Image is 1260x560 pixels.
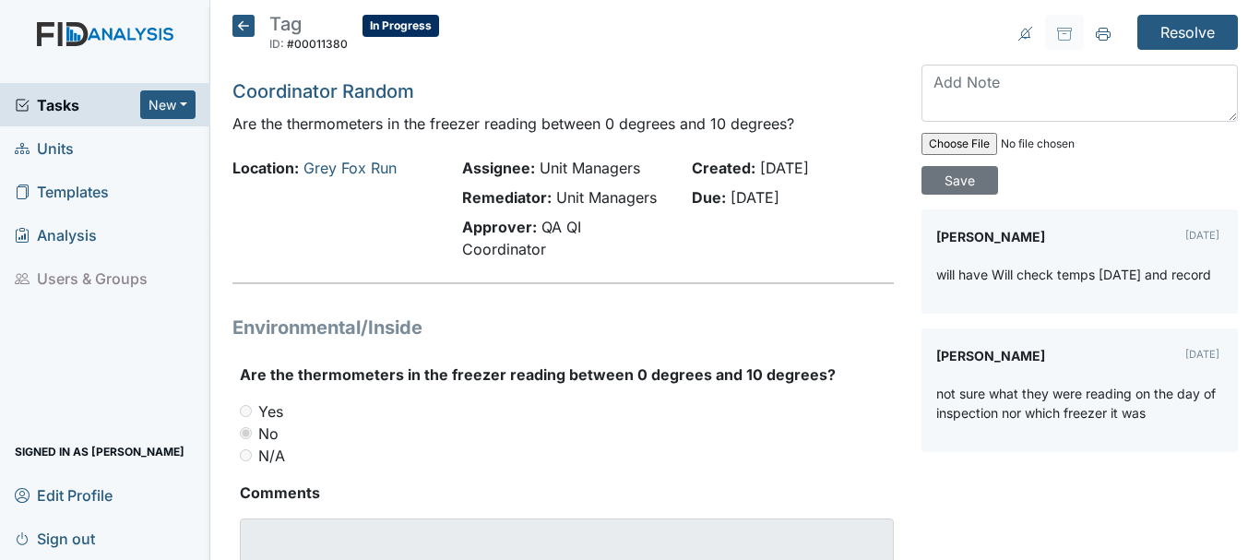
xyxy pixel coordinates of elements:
span: Unit Managers [556,188,657,207]
strong: Assignee: [462,159,535,177]
input: Resolve [1137,15,1238,50]
span: Sign out [15,524,95,553]
strong: Remediator: [462,188,552,207]
button: New [140,90,196,119]
input: No [240,427,252,439]
span: Units [15,134,74,162]
label: Are the thermometers in the freezer reading between 0 degrees and 10 degrees? [240,363,836,386]
span: In Progress [363,15,439,37]
label: No [258,423,279,445]
span: Tag [269,13,302,35]
p: will have Will check temps [DATE] and record [936,265,1211,284]
label: [PERSON_NAME] [936,224,1045,250]
strong: Approver: [462,218,537,236]
span: [DATE] [760,159,809,177]
strong: Created: [692,159,755,177]
strong: Location: [232,159,299,177]
span: #00011380 [287,37,348,51]
p: Are the thermometers in the freezer reading between 0 degrees and 10 degrees? [232,113,894,135]
h1: Environmental/Inside [232,314,894,341]
span: Edit Profile [15,481,113,509]
strong: Comments [240,482,894,504]
label: N/A [258,445,285,467]
span: Signed in as [PERSON_NAME] [15,437,184,466]
label: Yes [258,400,283,423]
a: Coordinator Random [232,80,414,102]
small: [DATE] [1185,348,1219,361]
label: [PERSON_NAME] [936,343,1045,369]
strong: Due: [692,188,726,207]
span: ID: [269,37,284,51]
span: Templates [15,177,109,206]
p: not sure what they were reading on the day of inspection nor which freezer it was [936,384,1223,423]
a: Grey Fox Run [303,159,397,177]
a: Tasks [15,94,140,116]
span: Unit Managers [540,159,640,177]
input: Save [921,166,998,195]
span: [DATE] [731,188,779,207]
input: Yes [240,405,252,417]
span: Analysis [15,220,97,249]
small: [DATE] [1185,229,1219,242]
input: N/A [240,449,252,461]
